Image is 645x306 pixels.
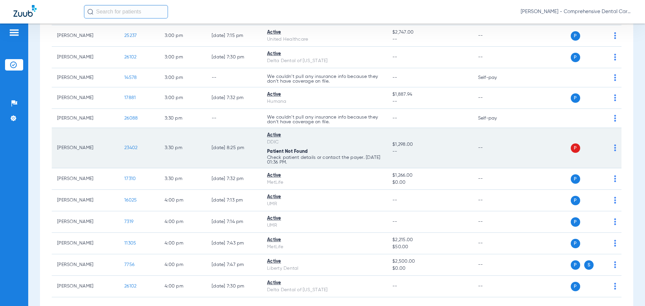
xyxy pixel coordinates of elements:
[614,261,616,268] img: group-dot-blue.svg
[52,190,119,211] td: [PERSON_NAME]
[206,190,262,211] td: [DATE] 7:13 PM
[124,55,136,59] span: 26102
[267,279,382,287] div: Active
[267,29,382,36] div: Active
[614,175,616,182] img: group-dot-blue.svg
[267,287,382,294] div: Delta Dental of [US_STATE]
[267,155,382,165] p: Check patient details or contact the payer. [DATE] 01:36 PM.
[614,94,616,101] img: group-dot-blue.svg
[206,233,262,254] td: [DATE] 7:43 PM
[571,196,580,205] span: P
[392,91,467,98] span: $1,887.94
[267,215,382,222] div: Active
[473,190,518,211] td: --
[614,218,616,225] img: group-dot-blue.svg
[267,193,382,201] div: Active
[614,74,616,81] img: group-dot-blue.svg
[267,74,382,84] p: We couldn’t pull any insurance info because they don’t have coverage on file.
[473,47,518,68] td: --
[124,284,136,289] span: 26102
[159,233,206,254] td: 4:00 PM
[392,98,467,105] span: --
[206,211,262,233] td: [DATE] 7:14 PM
[206,87,262,109] td: [DATE] 7:32 PM
[614,115,616,122] img: group-dot-blue.svg
[392,116,397,121] span: --
[159,254,206,276] td: 4:00 PM
[159,25,206,47] td: 3:00 PM
[392,55,397,59] span: --
[571,217,580,227] span: P
[52,25,119,47] td: [PERSON_NAME]
[473,233,518,254] td: --
[206,47,262,68] td: [DATE] 7:30 PM
[52,276,119,297] td: [PERSON_NAME]
[392,75,397,80] span: --
[124,95,136,100] span: 17881
[13,5,37,17] img: Zuub Logo
[392,236,467,244] span: $2,215.00
[52,168,119,190] td: [PERSON_NAME]
[521,8,632,15] span: [PERSON_NAME] - Comprehensive Dental Care
[267,57,382,64] div: Delta Dental of [US_STATE]
[392,29,467,36] span: $2,747.00
[267,201,382,208] div: UMR
[159,87,206,109] td: 3:00 PM
[206,254,262,276] td: [DATE] 7:47 PM
[473,254,518,276] td: --
[571,239,580,248] span: P
[159,211,206,233] td: 4:00 PM
[159,190,206,211] td: 4:00 PM
[52,128,119,168] td: [PERSON_NAME]
[267,91,382,98] div: Active
[124,33,137,38] span: 25237
[267,265,382,272] div: Liberty Dental
[267,149,308,154] span: Patient Not Found
[52,233,119,254] td: [PERSON_NAME]
[9,29,19,37] img: hamburger-icon
[159,109,206,128] td: 3:30 PM
[267,98,382,105] div: Humana
[206,68,262,87] td: --
[473,25,518,47] td: --
[392,244,467,251] span: $50.00
[392,284,397,289] span: --
[267,139,382,146] div: DDIC
[206,25,262,47] td: [DATE] 7:15 PM
[392,36,467,43] span: --
[267,244,382,251] div: MetLife
[473,276,518,297] td: --
[392,198,397,203] span: --
[159,47,206,68] td: 3:00 PM
[206,128,262,168] td: [DATE] 8:25 PM
[267,236,382,244] div: Active
[52,211,119,233] td: [PERSON_NAME]
[571,31,580,41] span: P
[159,68,206,87] td: 3:00 PM
[473,87,518,109] td: --
[52,47,119,68] td: [PERSON_NAME]
[473,128,518,168] td: --
[614,144,616,151] img: group-dot-blue.svg
[473,109,518,128] td: Self-pay
[614,32,616,39] img: group-dot-blue.svg
[614,54,616,60] img: group-dot-blue.svg
[584,260,594,270] span: S
[267,132,382,139] div: Active
[614,240,616,247] img: group-dot-blue.svg
[124,262,134,267] span: 7756
[267,36,382,43] div: United Healthcare
[52,87,119,109] td: [PERSON_NAME]
[87,9,93,15] img: Search Icon
[392,258,467,265] span: $2,500.00
[571,93,580,103] span: P
[571,282,580,291] span: P
[267,50,382,57] div: Active
[52,254,119,276] td: [PERSON_NAME]
[159,168,206,190] td: 3:30 PM
[611,274,645,306] iframe: Chat Widget
[267,172,382,179] div: Active
[473,68,518,87] td: Self-pay
[267,258,382,265] div: Active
